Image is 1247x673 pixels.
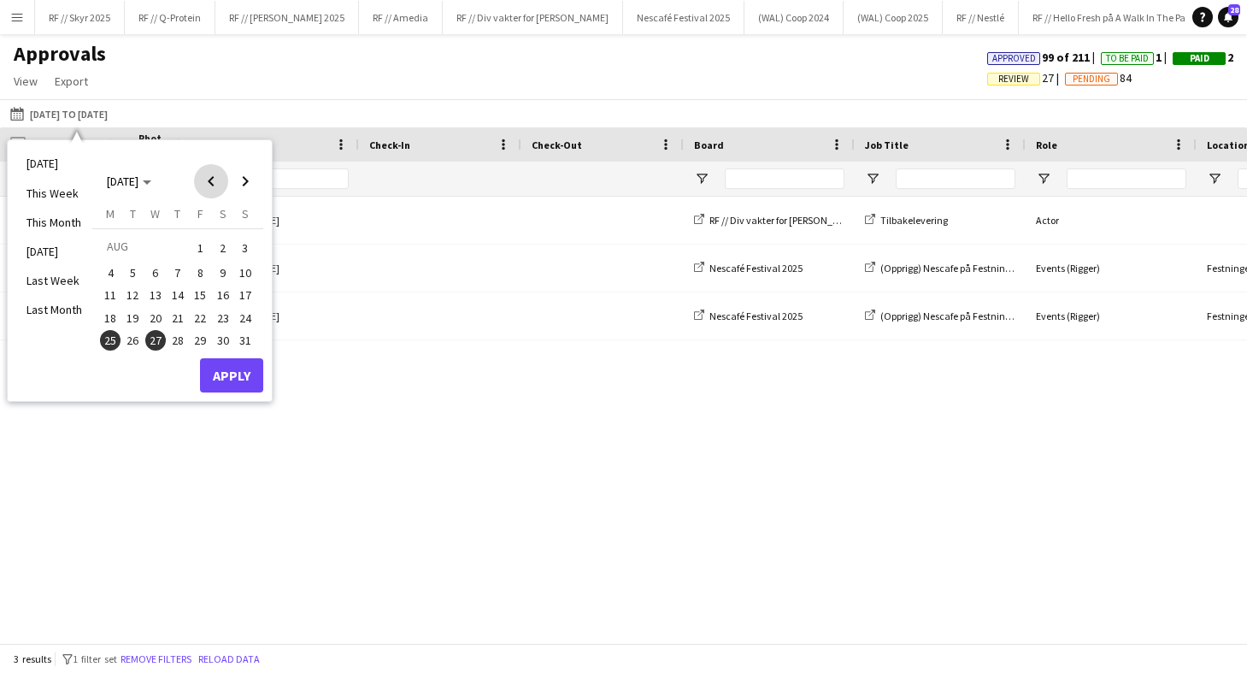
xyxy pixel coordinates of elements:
[16,208,92,237] li: This Month
[238,168,349,189] input: Name Filter Input
[144,307,167,329] button: 20-08-2025
[532,139,582,151] span: Check-Out
[694,171,709,186] button: Open Filter Menu
[865,262,1021,275] a: (Opprigg) Nescafe på Festningen
[123,286,144,306] span: 12
[99,284,121,306] button: 11-08-2025
[138,132,166,157] span: Photo
[121,329,144,351] button: 26-08-2025
[189,307,211,329] button: 22-08-2025
[235,286,256,306] span: 17
[215,1,359,34] button: RF // [PERSON_NAME] 2025
[987,70,1065,86] span: 27
[1173,50,1233,65] span: 2
[211,284,233,306] button: 16-08-2025
[168,330,188,351] span: 28
[234,329,256,351] button: 31-08-2025
[197,245,359,292] div: [PERSON_NAME]
[73,652,117,665] span: 1 filter set
[235,330,256,351] span: 31
[709,214,862,227] span: RF // Div vakter for [PERSON_NAME]
[99,307,121,329] button: 18-08-2025
[125,1,215,34] button: RF // Q-Protein
[7,103,111,124] button: [DATE] to [DATE]
[121,284,144,306] button: 12-08-2025
[197,206,203,221] span: F
[694,214,862,227] a: RF // Div vakter for [PERSON_NAME]
[194,164,228,198] button: Previous month
[1218,7,1238,27] a: 28
[1036,139,1057,151] span: Role
[48,70,95,92] a: Export
[865,310,1021,322] a: (Opprigg) Nescafe på Festningen
[150,206,160,221] span: W
[99,235,189,262] td: AUG
[168,308,188,328] span: 21
[16,149,92,178] li: [DATE]
[865,214,948,227] a: Tilbakelevering
[200,358,263,393] button: Apply
[234,262,256,284] button: 10-08-2025
[174,206,180,221] span: T
[145,330,166,351] span: 27
[107,174,138,189] span: [DATE]
[992,53,1036,64] span: Approved
[7,70,44,92] a: View
[121,262,144,284] button: 05-08-2025
[167,262,189,284] button: 07-08-2025
[709,262,803,275] span: Nescafé Festival 2025
[1207,171,1222,186] button: Open Filter Menu
[213,308,233,328] span: 23
[117,650,195,669] button: Remove filters
[880,214,948,227] span: Tilbakelevering
[189,329,211,351] button: 29-08-2025
[123,308,144,328] span: 19
[1026,292,1197,339] div: Events (Rigger)
[943,1,1019,34] button: RF // Nestlé
[100,286,121,306] span: 11
[443,1,623,34] button: RF // Div vakter for [PERSON_NAME]
[694,262,803,275] a: Nescafé Festival 2025
[1036,171,1051,186] button: Open Filter Menu
[14,74,38,89] span: View
[987,50,1101,65] span: 99 of 211
[123,330,144,351] span: 26
[144,329,167,351] button: 27-08-2025
[190,263,210,283] span: 8
[189,262,211,284] button: 08-08-2025
[213,236,233,260] span: 2
[1190,53,1209,64] span: Paid
[121,307,144,329] button: 19-08-2025
[998,74,1029,85] span: Review
[1065,70,1132,86] span: 84
[144,262,167,284] button: 06-08-2025
[167,329,189,351] button: 28-08-2025
[1101,50,1173,65] span: 1
[16,237,92,266] li: [DATE]
[168,263,188,283] span: 7
[234,284,256,306] button: 17-08-2025
[242,206,249,221] span: S
[190,236,210,260] span: 1
[123,263,144,283] span: 5
[100,308,121,328] span: 18
[1073,74,1110,85] span: Pending
[1026,197,1197,244] div: Actor
[369,139,410,151] span: Check-In
[1067,168,1186,189] input: Role Filter Input
[694,139,724,151] span: Board
[1019,1,1209,34] button: RF // Hello Fresh på A Walk In The Park
[168,286,188,306] span: 14
[709,310,803,322] span: Nescafé Festival 2025
[195,650,263,669] button: Reload data
[744,1,844,34] button: (WAL) Coop 2024
[145,263,166,283] span: 6
[211,329,233,351] button: 30-08-2025
[865,171,880,186] button: Open Filter Menu
[189,284,211,306] button: 15-08-2025
[35,1,125,34] button: RF // Skyr 2025
[228,164,262,198] button: Next month
[106,206,115,221] span: M
[623,1,744,34] button: Nescafé Festival 2025
[220,206,226,221] span: S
